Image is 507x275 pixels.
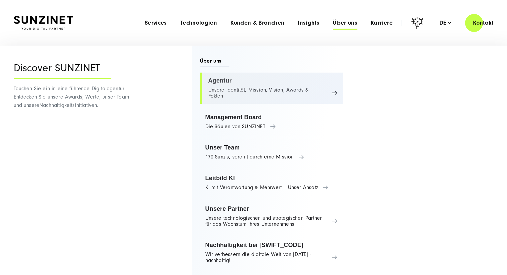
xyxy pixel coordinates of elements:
[145,20,167,26] a: Services
[180,20,217,26] a: Technologien
[14,16,73,30] img: SUNZINET Full Service Digital Agentur
[200,170,343,195] a: Leitbild KI KI mit Verantwortung & Mehrwert – Unser Ansatz
[14,86,129,108] span: Tauchen Sie ein in eine führende Digitalagentur: Entdecken Sie unsere Awards, Werte, unser Team u...
[200,109,343,135] a: Management Board Die Säulen von SUNZINET
[200,201,343,232] a: Unsere Partner Unsere technologischen und strategischen Partner für das Wachstum Ihres Unternehmens
[465,13,502,32] a: Kontakt
[333,20,357,26] a: Über uns
[200,73,343,104] a: Agentur Unsere Identität, Mission, Vision, Awards & Fakten
[230,20,284,26] a: Kunden & Branchen
[200,57,230,67] span: Über uns
[200,237,343,268] a: Nachhaltigkeit bei [SWIFT_CODE] Wir verbessern die digitale Welt von [DATE] - nachhaltig!
[14,62,111,79] div: Discover SUNZINET
[298,20,319,26] a: Insights
[200,139,343,165] a: Unser Team 170 Sunzis, vereint durch eine Mission
[371,20,393,26] a: Karriere
[439,20,451,26] div: de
